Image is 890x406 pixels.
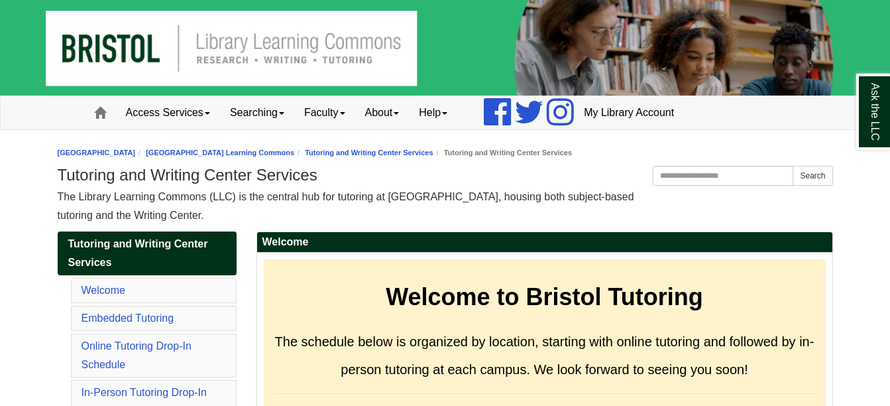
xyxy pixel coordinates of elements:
a: Tutoring and Writing Center Services [58,232,237,275]
a: Tutoring and Writing Center Services [305,149,433,157]
a: Faculty [294,96,355,129]
a: [GEOGRAPHIC_DATA] Learning Commons [146,149,294,157]
a: Welcome [82,285,125,296]
span: Tutoring and Writing Center Services [68,238,208,268]
a: Online Tutoring Drop-In Schedule [82,340,192,370]
a: Help [409,96,457,129]
nav: breadcrumb [58,147,833,159]
button: Search [793,166,832,186]
h1: Tutoring and Writing Center Services [58,166,833,184]
li: Tutoring and Writing Center Services [433,147,572,159]
a: Embedded Tutoring [82,312,174,324]
h2: Welcome [257,232,832,253]
span: The Library Learning Commons (LLC) is the central hub for tutoring at [GEOGRAPHIC_DATA], housing ... [58,191,634,221]
strong: Welcome to Bristol Tutoring [386,283,703,310]
a: [GEOGRAPHIC_DATA] [58,149,136,157]
a: Access Services [116,96,220,129]
a: Searching [220,96,294,129]
a: About [355,96,410,129]
a: My Library Account [574,96,684,129]
span: The schedule below is organized by location, starting with online tutoring and followed by in-per... [275,334,814,377]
